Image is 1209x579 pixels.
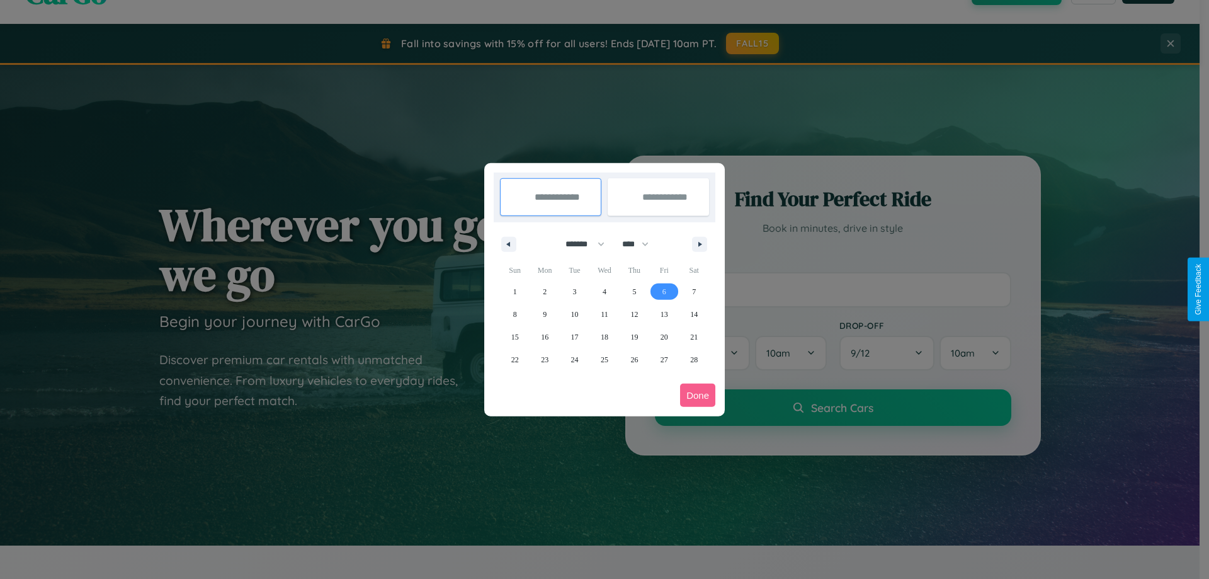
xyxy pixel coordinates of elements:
span: 13 [661,303,668,326]
button: 10 [560,303,589,326]
span: 21 [690,326,698,348]
button: 21 [679,326,709,348]
span: Wed [589,260,619,280]
button: 22 [500,348,530,371]
span: 28 [690,348,698,371]
span: 26 [630,348,638,371]
button: 3 [560,280,589,303]
span: 23 [541,348,548,371]
span: 5 [632,280,636,303]
div: Give Feedback [1194,264,1203,315]
span: Thu [620,260,649,280]
button: 17 [560,326,589,348]
button: 15 [500,326,530,348]
span: 25 [601,348,608,371]
span: 1 [513,280,517,303]
span: 17 [571,326,579,348]
button: 1 [500,280,530,303]
span: 19 [630,326,638,348]
span: 16 [541,326,548,348]
button: 8 [500,303,530,326]
button: 9 [530,303,559,326]
button: 19 [620,326,649,348]
button: 6 [649,280,679,303]
button: 2 [530,280,559,303]
button: 28 [679,348,709,371]
button: 20 [649,326,679,348]
span: 27 [661,348,668,371]
span: 24 [571,348,579,371]
button: 12 [620,303,649,326]
button: 13 [649,303,679,326]
span: 12 [630,303,638,326]
span: 9 [543,303,547,326]
button: 11 [589,303,619,326]
span: 20 [661,326,668,348]
span: 8 [513,303,517,326]
span: 22 [511,348,519,371]
button: 24 [560,348,589,371]
span: 3 [573,280,577,303]
button: 23 [530,348,559,371]
button: 26 [620,348,649,371]
button: 5 [620,280,649,303]
button: Done [680,384,715,407]
button: 25 [589,348,619,371]
span: 10 [571,303,579,326]
span: 18 [601,326,608,348]
button: 16 [530,326,559,348]
button: 7 [679,280,709,303]
span: 2 [543,280,547,303]
span: 4 [603,280,606,303]
span: 11 [601,303,608,326]
span: Sat [679,260,709,280]
button: 14 [679,303,709,326]
span: Mon [530,260,559,280]
span: 15 [511,326,519,348]
span: 7 [692,280,696,303]
button: 4 [589,280,619,303]
span: Tue [560,260,589,280]
span: 14 [690,303,698,326]
span: 6 [662,280,666,303]
button: 27 [649,348,679,371]
span: Sun [500,260,530,280]
button: 18 [589,326,619,348]
span: Fri [649,260,679,280]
